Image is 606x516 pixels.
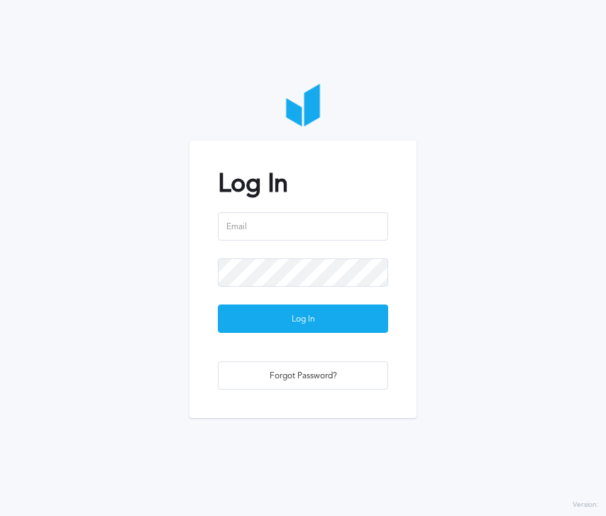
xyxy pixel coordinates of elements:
[573,501,599,510] label: Version:
[219,305,387,334] div: Log In
[218,169,388,198] h2: Log In
[218,212,388,241] input: Email
[218,304,388,333] button: Log In
[218,361,388,390] button: Forgot Password?
[219,362,387,390] div: Forgot Password?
